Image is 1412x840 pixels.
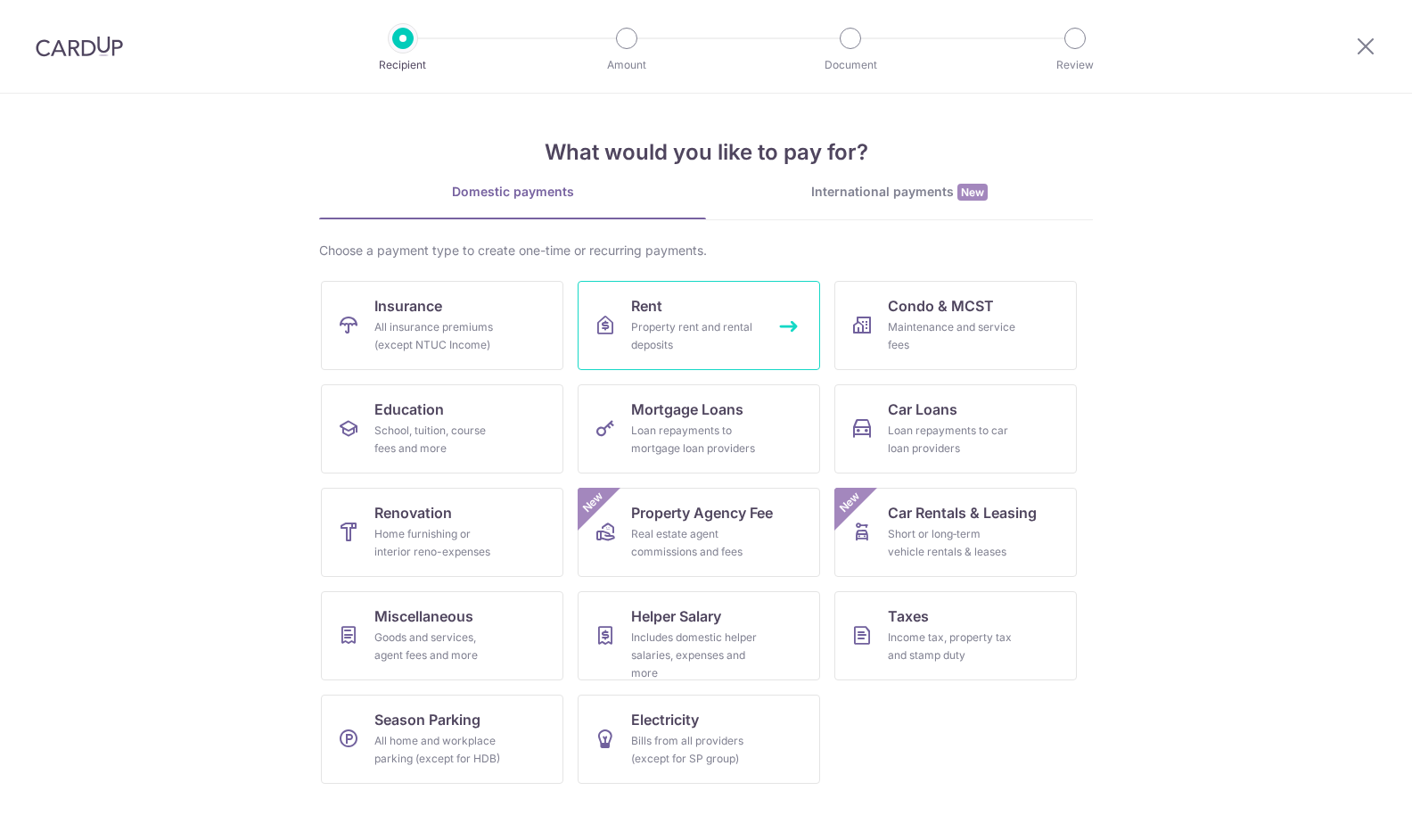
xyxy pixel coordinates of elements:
div: Choose a payment type to create one-time or recurring payments. [319,242,1093,259]
span: New [835,488,865,517]
a: Season ParkingAll home and workplace parking (except for HDB) [321,695,563,784]
a: ElectricityBills from all providers (except for SP group) [578,695,820,784]
a: Mortgage LoansLoan repayments to mortgage loan providers [578,384,820,474]
div: Loan repayments to mortgage loan providers [631,422,759,457]
a: MiscellaneousGoods and services, agent fees and more [321,591,563,680]
img: CardUp [36,36,123,57]
div: All insurance premiums (except NTUC Income) [374,318,503,354]
p: Review [1009,56,1141,74]
a: TaxesIncome tax, property tax and stamp duty [834,591,1077,680]
span: Rent [631,295,662,317]
span: New [579,488,608,517]
h4: What would you like to pay for? [319,136,1093,169]
div: School, tuition, course fees and more [374,422,503,457]
div: Income tax, property tax and stamp duty [888,629,1016,664]
p: Amount [561,56,693,74]
div: Bills from all providers (except for SP group) [631,732,759,768]
span: Help [158,12,194,29]
span: Insurance [374,295,442,317]
div: Real estate agent commissions and fees [631,525,759,561]
div: All home and workplace parking (except for HDB) [374,732,503,768]
p: Recipient [337,56,469,74]
a: RenovationHome furnishing or interior reno-expenses [321,488,563,577]
a: Car Rentals & LeasingShort or long‑term vehicle rentals & leasesNew [834,488,1077,577]
a: Condo & MCSTMaintenance and service fees [834,281,1077,370]
span: Electricity [631,709,699,730]
a: InsuranceAll insurance premiums (except NTUC Income) [321,281,563,370]
div: Property rent and rental deposits [631,318,759,354]
span: Taxes [888,605,929,627]
div: Includes domestic helper salaries, expenses and more [631,629,759,682]
a: Property Agency FeeReal estate agent commissions and feesNew [578,488,820,577]
span: Mortgage Loans [631,399,743,420]
div: International payments [706,183,1093,202]
p: Document [784,56,916,74]
span: Season Parking [374,709,480,730]
div: Short or long‑term vehicle rentals & leases [888,525,1016,561]
div: Loan repayments to car loan providers [888,422,1016,457]
div: Maintenance and service fees [888,318,1016,354]
div: Home furnishing or interior reno-expenses [374,525,503,561]
span: Miscellaneous [374,605,473,627]
span: Helper Salary [631,605,721,627]
a: EducationSchool, tuition, course fees and more [321,384,563,474]
span: Renovation [374,502,452,523]
span: Condo & MCST [888,295,994,317]
span: Car Rentals & Leasing [888,502,1037,523]
a: Car LoansLoan repayments to car loan providers [834,384,1077,474]
span: Car Loans [888,399,957,420]
a: RentProperty rent and rental deposits [578,281,820,370]
span: Help [40,12,77,29]
div: Goods and services, agent fees and more [374,629,503,664]
a: Helper SalaryIncludes domestic helper salaries, expenses and more [578,591,820,680]
span: New [957,184,988,201]
span: Education [374,399,444,420]
span: Property Agency Fee [631,502,773,523]
div: Domestic payments [319,183,706,201]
